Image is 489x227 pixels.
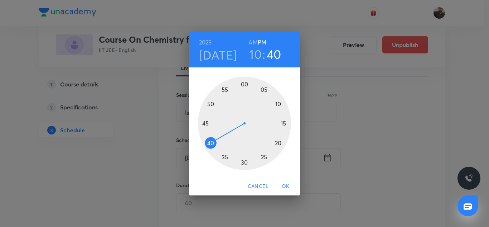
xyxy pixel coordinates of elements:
button: 2025 [199,37,212,47]
button: OK [274,180,297,193]
h3: : [262,47,265,62]
button: 40 [267,47,281,62]
span: Cancel [248,182,268,191]
button: 10 [249,47,262,62]
button: PM [258,37,266,47]
span: OK [277,182,294,191]
button: AM [248,37,257,47]
button: [DATE] [199,47,237,62]
button: Cancel [245,180,271,193]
